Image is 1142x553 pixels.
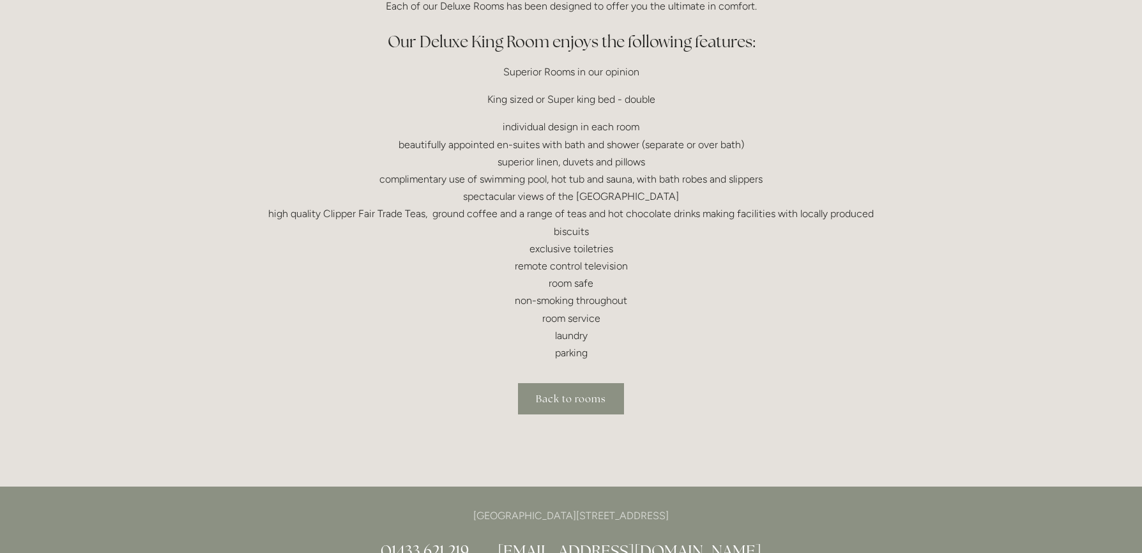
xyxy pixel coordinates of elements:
[266,63,876,80] p: Superior Rooms in our opinion
[518,383,624,414] a: Back to rooms
[266,118,876,361] p: individual design in each room beautifully appointed en-suites with bath and shower (separate or ...
[266,91,876,108] p: King sized or Super king bed - double
[266,507,876,524] p: [GEOGRAPHIC_DATA][STREET_ADDRESS]
[266,31,876,53] h2: Our Deluxe King Room enjoys the following features:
